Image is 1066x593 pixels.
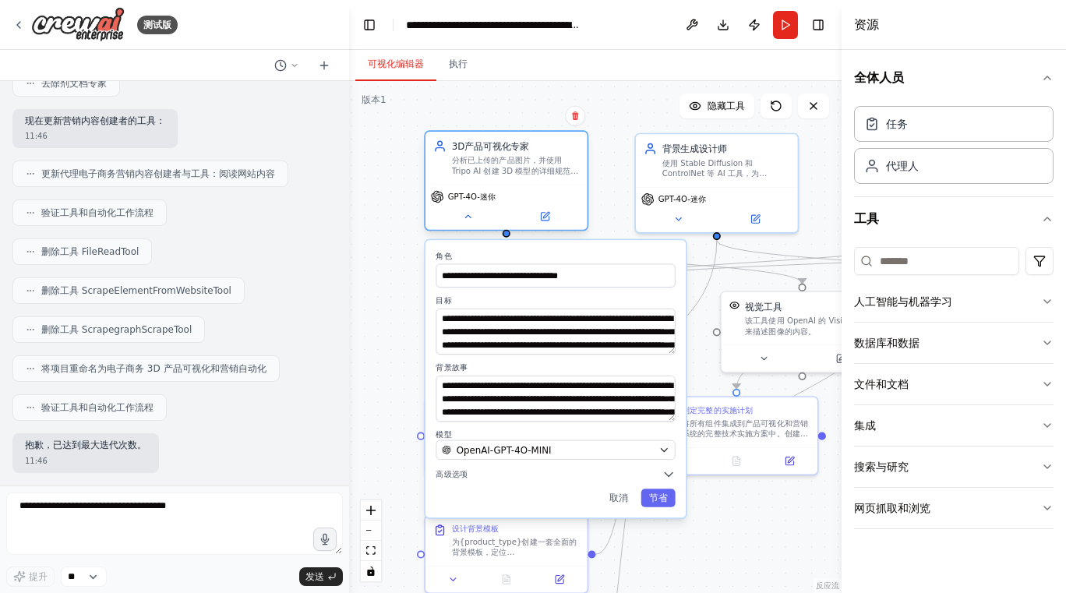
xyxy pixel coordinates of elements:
font: 测试版 [143,19,171,30]
font: 设计背景模板 [452,524,499,534]
button: 工具 [854,197,1054,241]
g: Edge from 400b0ab3-ed8b-45ac-bcef-7843e7a86632 to 5ae79f17-c481-44ab-a03c-6b4654d1b072 [596,429,648,561]
font: 去除剂文档专家 [41,78,107,89]
font: 可视化编辑器 [368,58,424,69]
nav: 面包屑 [406,17,581,33]
g: Edge from 96a26e33-b761-4089-8b80-16a5e01f40d1 to b8790c6e-aaed-4eaa-b801-38151b81aa57 [585,240,934,284]
button: 节省 [641,489,676,507]
font: 使用 Stable Diffusion 和 ControlNet 等 AI 工具，为{product_type}创建详细的背景生成策略。针对不同的电商平台和营销场景，设计多样化的背景模板，确保背... [662,159,789,231]
font: 取消 [609,492,628,503]
font: 3D产品可视化专家 [452,141,529,152]
font: 人工智能与机器学习 [854,295,952,308]
button: 在侧面板中打开 [803,351,877,366]
font: 提升 [29,571,48,582]
font: 验证工具和自动化工作流程 [41,207,154,218]
font: 资源 [854,17,879,32]
font: 工具 [854,211,879,226]
button: 隐藏右侧边栏 [807,14,829,36]
font: 将所有组件集成到产品可视化和营销系统的完整技术实施方案中。创建详细的工作流程，涵盖：1) Tripo AI 集成和 3D 模型生成；2) 使用 AI 工具的后台处理流程；3) 使用自动化文本和视... [682,419,808,523]
font: 任务 [886,118,908,130]
p: 现在更新营销内容创建者的工具： [25,115,165,128]
font: 分析已上传的产品图片，并使用 Tripo AI 创建 3D 模型的详细规范。规划 {product_type} 产品的最佳拍摄角度，以展示所有重要功能，并生成创建交互式 3D 产品展示的详尽说明。 [452,156,579,217]
button: 适合视图 [361,541,381,561]
font: 删除工具 ScrapegraphScrapeTool [41,324,192,335]
font: 抱歉，已达到最大迭代次数。 [25,439,146,450]
font: 验证工具和自动化工作流程 [41,402,154,413]
font: 视觉工具 [745,302,782,312]
button: 取消 [602,489,636,507]
font: 高级选项 [436,470,468,479]
div: 全体人员 [854,100,1054,196]
button: 开始新聊天 [312,56,337,75]
button: 删除节点 [565,106,585,126]
div: React Flow 控件 [361,500,381,581]
button: 提升 [6,567,55,587]
font: 版本 [362,94,380,105]
button: 切换到上一个聊天 [268,56,305,75]
a: React Flow 归因 [816,581,839,590]
font: 执行 [449,58,468,69]
button: OpenAI-GPT-4O-MINI [436,440,675,460]
button: 人工智能与机器学习 [854,281,1054,322]
font: 更新代理电子商务营销内容创建者与工具：阅读网站内容 [41,168,275,179]
div: 制定完整的实施计划将所有组件集成到产品可视化和营销系统的完整技术实施方案中。创建详细的工作流程，涵盖：1) Tripo AI 集成和 3D 模型生成；2) 使用 AI 工具的后台处理流程；3) ... [655,396,819,475]
button: 集成 [854,405,1054,446]
button: 在侧面板中打开 [767,454,812,469]
font: 角色 [436,252,451,261]
font: 11:46 [25,132,48,140]
font: 11:46 [25,457,48,465]
font: 集成 [854,419,876,432]
font: 背景生成设计师 [662,143,727,154]
font: 模型 [436,430,451,439]
font: 删除工具 ScrapeElementFromWebsiteTool [41,285,231,296]
button: 放大 [361,500,381,521]
div: 工具 [854,241,1054,542]
button: Click to speak your automation idea [313,528,337,551]
button: 隐藏工具 [679,94,754,118]
g: Edge from c6314173-e063-4ade-b6dd-217361589985 to 7d2f9cab-df76-4814-a07e-863d4a5d043c [499,240,809,284]
button: 缩小 [361,521,381,541]
span: OpenAI-GPT-4O-MINI [457,443,552,457]
button: 全体人员 [854,56,1054,100]
font: 全体人员 [854,70,904,85]
button: 搜索与研究 [854,447,1054,487]
font: OpenAI-GPT-4O-MINI [457,445,552,456]
div: 背景生成设计师使用 Stable Diffusion 和 ControlNet 等 AI 工具，为{product_type}创建详细的背景生成策略。针对不同的电商平台和营销场景，设计多样化的背... [634,133,799,234]
button: 网页抓取和浏览 [854,488,1054,528]
font: 搜索与研究 [854,461,909,473]
button: 在侧面板中打开 [718,211,792,227]
button: 发送 [299,567,343,586]
font: 节省 [649,492,668,503]
button: 无可用输出 [478,571,534,587]
button: 高级选项 [436,468,675,481]
div: 视觉工具视觉工具该工具使用 OpenAI 的 Vision API 来描述图像的内容。 [720,291,884,372]
font: 发送 [305,571,324,582]
img: 视觉工具 [729,300,740,311]
font: 该工具使用 OpenAI 的 Vision API 来描述图像的内容。 [745,316,867,336]
button: 数据库和数据 [854,323,1054,363]
button: 隐藏左侧边栏 [358,14,380,36]
font: 文件和文档 [854,378,909,390]
img: 标识 [31,7,125,42]
font: 网页抓取和浏览 [854,502,930,514]
font: GPT-4O-迷你 [658,195,706,204]
font: 反应流 [816,581,839,590]
button: 切换交互性 [361,561,381,581]
font: 数据库和数据 [854,337,920,349]
font: 删除工具 FileReadTool [41,246,139,257]
font: 隐藏工具 [708,101,745,111]
font: 代理人 [886,160,919,172]
button: 无可用输出 [708,454,764,469]
font: 将项目重命名为电子商务 3D 产品可视化和营销自动化 [41,363,266,374]
font: 背景故事 [436,363,468,372]
button: 在侧面板中打开 [537,571,582,587]
font: 目标 [436,296,451,305]
font: 制定完整的实施计划 [682,406,753,415]
button: 文件和文档 [854,364,1054,404]
button: 在侧面板中打开 [507,209,581,224]
font: 1 [380,94,387,105]
div: 3D产品可视化专家分析已上传的产品图片，并使用 Tripo AI 创建 3D 模型的详细规范。规划 {product_type} 产品的最佳拍摄角度，以展示所有重要功能，并生成创建交互式 3D ... [424,133,588,234]
font: GPT-4O-迷你 [448,192,496,202]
